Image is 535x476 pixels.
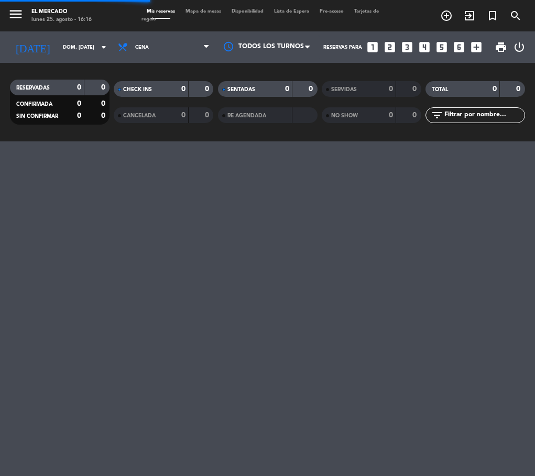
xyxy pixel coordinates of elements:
span: NO SHOW [331,113,358,118]
strong: 0 [77,100,81,107]
button: menu [8,6,24,25]
i: power_settings_new [513,41,526,53]
span: CANCELADA [123,113,156,118]
i: looks_two [383,40,397,54]
strong: 0 [101,100,107,107]
strong: 0 [309,85,315,93]
span: RESERVADAS [16,85,50,91]
i: turned_in_not [486,9,499,22]
div: El Mercado [31,8,92,16]
span: TOTAL [432,87,448,92]
div: LOG OUT [511,31,527,63]
i: filter_list [431,109,443,121]
span: Cena [135,45,149,50]
span: SIN CONFIRMAR [16,114,58,119]
strong: 0 [389,112,393,119]
span: Disponibilidad [226,9,269,14]
i: add_box [470,40,483,54]
i: looks_4 [418,40,431,54]
strong: 0 [389,85,393,93]
div: lunes 25. agosto - 16:16 [31,16,92,24]
strong: 0 [412,112,419,119]
span: Pre-acceso [314,9,349,14]
strong: 0 [516,85,522,93]
i: search [509,9,522,22]
strong: 0 [181,85,185,93]
i: looks_6 [452,40,466,54]
i: looks_3 [400,40,414,54]
i: [DATE] [8,37,58,58]
i: exit_to_app [463,9,476,22]
i: looks_5 [435,40,449,54]
i: arrow_drop_down [97,41,110,53]
span: CHECK INS [123,87,152,92]
i: menu [8,6,24,22]
strong: 0 [101,84,107,91]
span: print [495,41,507,53]
strong: 0 [205,112,211,119]
strong: 0 [181,112,185,119]
strong: 0 [493,85,497,93]
span: Lista de Espera [269,9,314,14]
strong: 0 [285,85,289,93]
span: CONFIRMADA [16,102,52,107]
strong: 0 [77,84,81,91]
span: Reservas para [323,45,362,50]
span: RE AGENDADA [227,113,266,118]
i: looks_one [366,40,379,54]
strong: 0 [77,112,81,119]
span: SENTADAS [227,87,255,92]
strong: 0 [101,112,107,119]
span: Mapa de mesas [180,9,226,14]
span: SERVIDAS [331,87,357,92]
strong: 0 [205,85,211,93]
i: add_circle_outline [440,9,453,22]
input: Filtrar por nombre... [443,109,525,121]
span: Mis reservas [141,9,180,14]
strong: 0 [412,85,419,93]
